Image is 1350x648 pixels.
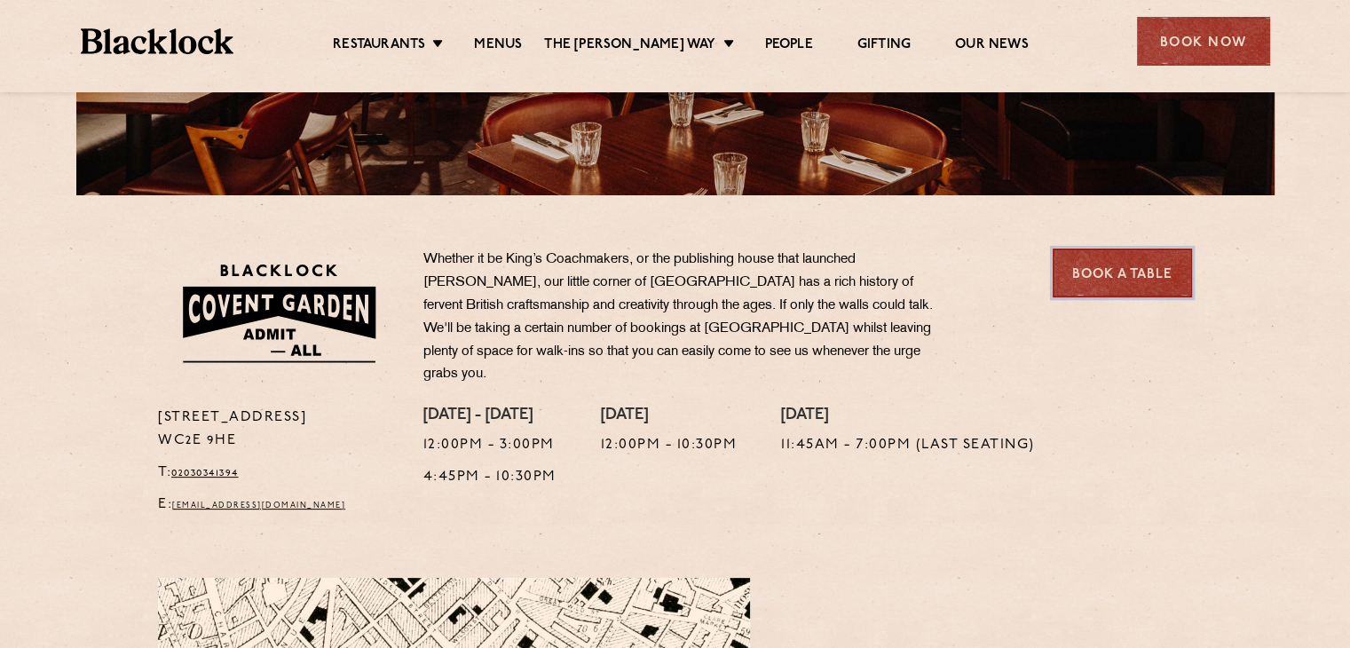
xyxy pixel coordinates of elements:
p: E: [158,494,397,517]
a: Our News [955,36,1029,56]
p: 4:45pm - 10:30pm [423,466,557,489]
a: The [PERSON_NAME] Way [544,36,715,56]
p: T: [158,462,397,485]
div: Book Now [1137,17,1270,66]
p: 12:00pm - 3:00pm [423,434,557,457]
h4: [DATE] - [DATE] [423,407,557,426]
p: 11:45am - 7:00pm (Last Seating) [781,434,1035,457]
a: 02030341394 [171,468,239,478]
p: Whether it be King’s Coachmakers, or the publishing house that launched [PERSON_NAME], our little... [423,249,947,386]
a: Book a Table [1053,249,1192,297]
a: [EMAIL_ADDRESS][DOMAIN_NAME] [172,502,345,510]
a: People [765,36,813,56]
a: Restaurants [333,36,425,56]
a: Menus [474,36,522,56]
a: Gifting [857,36,911,56]
img: BLA_1470_CoventGarden_Website_Solid.svg [158,249,397,377]
h4: [DATE] [601,407,738,426]
p: 12:00pm - 10:30pm [601,434,738,457]
h4: [DATE] [781,407,1035,426]
p: [STREET_ADDRESS] WC2E 9HE [158,407,397,453]
img: BL_Textured_Logo-footer-cropped.svg [81,28,234,54]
